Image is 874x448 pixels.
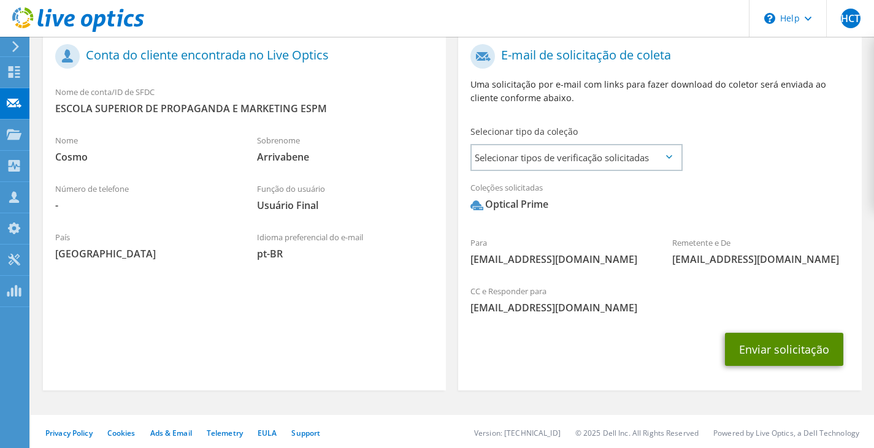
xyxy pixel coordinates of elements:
[764,13,775,24] svg: \n
[470,126,578,138] label: Selecionar tipo da coleção
[672,252,849,266] span: [EMAIL_ADDRESS][DOMAIN_NAME]
[474,428,561,438] li: Version: [TECHNICAL_ID]
[245,176,447,218] div: Função do usuário
[458,175,861,224] div: Coleções solicitadas
[725,333,843,366] button: Enviar solicitação
[257,199,434,212] span: Usuário Final
[458,230,660,272] div: Para
[470,252,648,266] span: [EMAIL_ADDRESS][DOMAIN_NAME]
[458,278,861,321] div: CC e Responder para
[575,428,699,438] li: © 2025 Dell Inc. All Rights Reserved
[841,9,861,28] span: HCT
[472,145,680,170] span: Selecionar tipos de verificação solicitadas
[150,428,192,438] a: Ads & Email
[55,102,434,115] span: ESCOLA SUPERIOR DE PROPAGANDA E MARKETING ESPM
[43,79,446,121] div: Nome de conta/ID de SFDC
[55,44,427,69] h1: Conta do cliente encontrada no Live Optics
[258,428,277,438] a: EULA
[470,44,843,69] h1: E-mail de solicitação de coleta
[470,301,849,314] span: [EMAIL_ADDRESS][DOMAIN_NAME]
[713,428,859,438] li: Powered by Live Optics, a Dell Technology
[43,224,245,267] div: País
[107,428,136,438] a: Cookies
[660,230,862,272] div: Remetente e De
[257,150,434,164] span: Arrivabene
[43,127,245,170] div: Nome
[207,428,243,438] a: Telemetry
[470,78,849,105] p: Uma solicitação por e-mail com links para fazer download do coletor será enviada ao cliente confo...
[245,127,447,170] div: Sobrenome
[55,199,232,212] span: -
[291,428,320,438] a: Support
[470,197,548,211] div: Optical Prime
[55,150,232,164] span: Cosmo
[55,247,232,260] span: [GEOGRAPHIC_DATA]
[257,247,434,260] span: pt-BR
[245,224,447,267] div: Idioma preferencial do e-mail
[45,428,93,438] a: Privacy Policy
[43,176,245,218] div: Número de telefone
